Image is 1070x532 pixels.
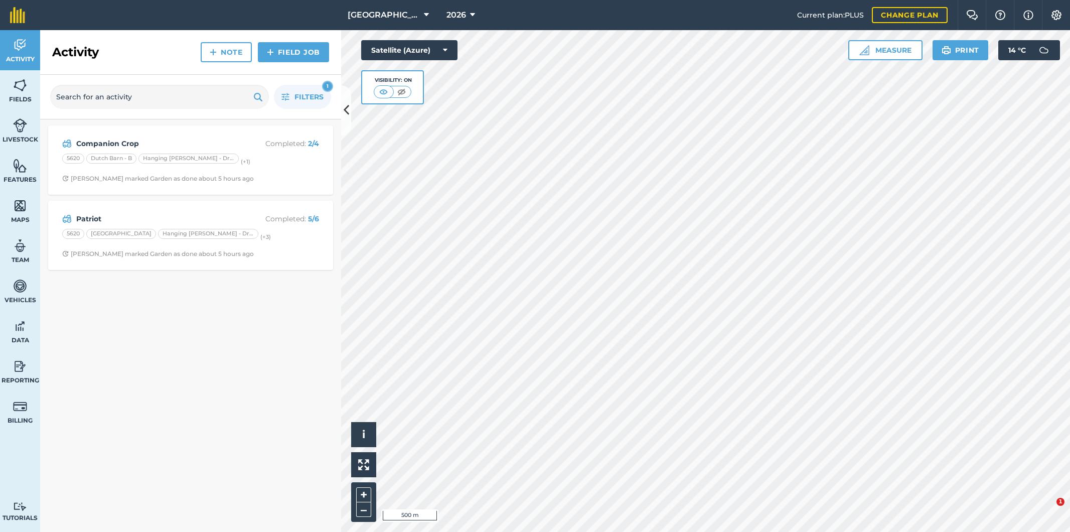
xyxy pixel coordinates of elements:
[1023,9,1033,21] img: svg+xml;base64,PHN2ZyB4bWxucz0iaHR0cDovL3d3dy53My5vcmcvMjAwMC9zdmciIHdpZHRoPSIxNyIgaGVpZ2h0PSIxNy...
[374,76,412,84] div: Visibility: On
[10,7,25,23] img: fieldmargin Logo
[210,46,217,58] img: svg+xml;base64,PHN2ZyB4bWxucz0iaHR0cDovL3d3dy53My5vcmcvMjAwMC9zdmciIHdpZHRoPSIxNCIgaGVpZ2h0PSIyNC...
[76,138,235,149] strong: Companion Crop
[308,214,319,223] strong: 5 / 6
[1034,40,1054,60] img: svg+xml;base64,PD94bWwgdmVyc2lvbj0iMS4wIiBlbmNvZGluZz0idXRmLTgiPz4KPCEtLSBHZW5lcmF0b3I6IEFkb2JlIE...
[308,139,319,148] strong: 2 / 4
[1050,10,1062,20] img: A cog icon
[859,45,869,55] img: Ruler icon
[13,78,27,93] img: svg+xml;base64,PHN2ZyB4bWxucz0iaHR0cDovL3d3dy53My5vcmcvMjAwMC9zdmciIHdpZHRoPSI1NiIgaGVpZ2h0PSI2MC...
[13,158,27,173] img: svg+xml;base64,PHN2ZyB4bWxucz0iaHR0cDovL3d3dy53My5vcmcvMjAwMC9zdmciIHdpZHRoPSI1NiIgaGVpZ2h0PSI2MC...
[13,399,27,414] img: svg+xml;base64,PD94bWwgdmVyc2lvbj0iMS4wIiBlbmNvZGluZz0idXRmLTgiPz4KPCEtLSBHZW5lcmF0b3I6IEFkb2JlIE...
[86,229,156,239] div: [GEOGRAPHIC_DATA]
[201,42,252,62] a: Note
[258,42,329,62] a: Field Job
[54,131,327,189] a: Companion CropCompleted: 2/45620Dutch Barn - BHanging [PERSON_NAME] - Driveway(+1)Clock with arro...
[62,250,254,258] div: [PERSON_NAME] marked Garden as done about 5 hours ago
[358,459,369,470] img: Four arrows, one pointing top left, one top right, one bottom right and the last bottom left
[54,207,327,264] a: PatriotCompleted: 5/65620[GEOGRAPHIC_DATA]Hanging [PERSON_NAME] - Driveway(+3)Clock with arrow po...
[52,44,99,60] h2: Activity
[13,319,27,334] img: svg+xml;base64,PD94bWwgdmVyc2lvbj0iMS4wIiBlbmNvZGluZz0idXRmLTgiPz4KPCEtLSBHZW5lcmF0b3I6IEFkb2JlIE...
[377,87,390,97] img: svg+xml;base64,PHN2ZyB4bWxucz0iaHR0cDovL3d3dy53My5vcmcvMjAwMC9zdmciIHdpZHRoPSI1MCIgaGVpZ2h0PSI0MC...
[933,40,989,60] button: Print
[356,487,371,502] button: +
[62,229,84,239] div: 5620
[322,81,333,92] div: 1
[62,154,84,164] div: 5620
[239,138,319,149] p: Completed :
[348,9,420,21] span: [GEOGRAPHIC_DATA]
[13,198,27,213] img: svg+xml;base64,PHN2ZyB4bWxucz0iaHR0cDovL3d3dy53My5vcmcvMjAwMC9zdmciIHdpZHRoPSI1NiIgaGVpZ2h0PSI2MC...
[998,40,1060,60] button: 14 °C
[1056,498,1064,506] span: 1
[13,38,27,53] img: svg+xml;base64,PD94bWwgdmVyc2lvbj0iMS4wIiBlbmNvZGluZz0idXRmLTgiPz4KPCEtLSBHZW5lcmF0b3I6IEFkb2JlIE...
[361,40,457,60] button: Satellite (Azure)
[267,46,274,58] img: svg+xml;base64,PHN2ZyB4bWxucz0iaHR0cDovL3d3dy53My5vcmcvMjAwMC9zdmciIHdpZHRoPSIxNCIgaGVpZ2h0PSIyNC...
[994,10,1006,20] img: A question mark icon
[13,279,27,294] img: svg+xml;base64,PD94bWwgdmVyc2lvbj0iMS4wIiBlbmNvZGluZz0idXRmLTgiPz4KPCEtLSBHZW5lcmF0b3I6IEFkb2JlIE...
[239,213,319,224] p: Completed :
[50,85,269,109] input: Search for an activity
[274,85,331,109] button: Filters
[62,213,72,225] img: svg+xml;base64,PD94bWwgdmVyc2lvbj0iMS4wIiBlbmNvZGluZz0idXRmLTgiPz4KPCEtLSBHZW5lcmF0b3I6IEFkb2JlIE...
[138,154,239,164] div: Hanging [PERSON_NAME] - Driveway
[13,502,27,511] img: svg+xml;base64,PD94bWwgdmVyc2lvbj0iMS4wIiBlbmNvZGluZz0idXRmLTgiPz4KPCEtLSBHZW5lcmF0b3I6IEFkb2JlIE...
[158,229,258,239] div: Hanging [PERSON_NAME] - Driveway
[395,87,408,97] img: svg+xml;base64,PHN2ZyB4bWxucz0iaHR0cDovL3d3dy53My5vcmcvMjAwMC9zdmciIHdpZHRoPSI1MCIgaGVpZ2h0PSI0MC...
[797,10,864,21] span: Current plan : PLUS
[362,428,365,441] span: i
[253,91,263,103] img: svg+xml;base64,PHN2ZyB4bWxucz0iaHR0cDovL3d3dy53My5vcmcvMjAwMC9zdmciIHdpZHRoPSIxOSIgaGVpZ2h0PSIyNC...
[1036,498,1060,522] iframe: Intercom live chat
[848,40,923,60] button: Measure
[356,502,371,517] button: –
[351,422,376,447] button: i
[13,238,27,253] img: svg+xml;base64,PD94bWwgdmVyc2lvbj0iMS4wIiBlbmNvZGluZz0idXRmLTgiPz4KPCEtLSBHZW5lcmF0b3I6IEFkb2JlIE...
[13,359,27,374] img: svg+xml;base64,PD94bWwgdmVyc2lvbj0iMS4wIiBlbmNvZGluZz0idXRmLTgiPz4KPCEtLSBHZW5lcmF0b3I6IEFkb2JlIE...
[62,138,72,150] img: svg+xml;base64,PD94bWwgdmVyc2lvbj0iMS4wIiBlbmNvZGluZz0idXRmLTgiPz4KPCEtLSBHZW5lcmF0b3I6IEFkb2JlIE...
[260,233,271,240] small: (+ 3 )
[966,10,978,20] img: Two speech bubbles overlapping with the left bubble in the forefront
[86,154,136,164] div: Dutch Barn - B
[62,175,254,183] div: [PERSON_NAME] marked Garden as done about 5 hours ago
[241,158,250,165] small: (+ 1 )
[76,213,235,224] strong: Patriot
[942,44,951,56] img: svg+xml;base64,PHN2ZyB4bWxucz0iaHR0cDovL3d3dy53My5vcmcvMjAwMC9zdmciIHdpZHRoPSIxOSIgaGVpZ2h0PSIyNC...
[1008,40,1026,60] span: 14 ° C
[446,9,466,21] span: 2026
[62,175,69,182] img: Clock with arrow pointing clockwise
[62,250,69,257] img: Clock with arrow pointing clockwise
[13,118,27,133] img: svg+xml;base64,PD94bWwgdmVyc2lvbj0iMS4wIiBlbmNvZGluZz0idXRmLTgiPz4KPCEtLSBHZW5lcmF0b3I6IEFkb2JlIE...
[872,7,948,23] a: Change plan
[294,91,324,102] span: Filters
